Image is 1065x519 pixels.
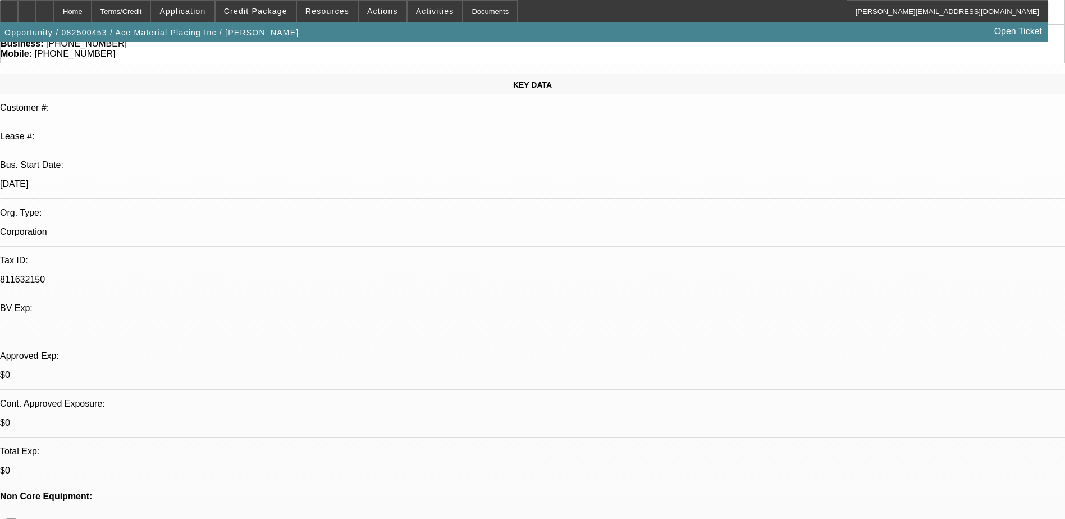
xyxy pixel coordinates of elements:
button: Activities [408,1,463,22]
span: Resources [305,7,349,16]
button: Resources [297,1,358,22]
span: KEY DATA [513,80,552,89]
span: Activities [416,7,454,16]
span: Opportunity / 082500453 / Ace Material Placing Inc / [PERSON_NAME] [4,28,299,37]
span: [PHONE_NUMBER] [34,49,115,58]
button: Credit Package [216,1,296,22]
span: Application [159,7,205,16]
strong: Mobile: [1,49,32,58]
button: Actions [359,1,406,22]
button: Application [151,1,214,22]
span: Actions [367,7,398,16]
span: Credit Package [224,7,287,16]
a: Open Ticket [990,22,1046,41]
